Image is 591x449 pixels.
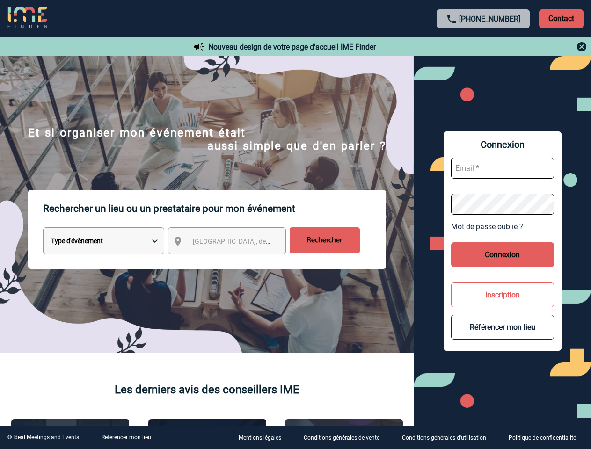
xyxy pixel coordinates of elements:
[394,433,501,442] a: Conditions générales d'utilisation
[290,227,360,253] input: Rechercher
[501,433,591,442] a: Politique de confidentialité
[296,433,394,442] a: Conditions générales de vente
[451,222,554,231] a: Mot de passe oublié ?
[304,435,379,442] p: Conditions générales de vente
[451,282,554,307] button: Inscription
[451,315,554,340] button: Référencer mon lieu
[451,158,554,179] input: Email *
[539,9,584,28] p: Contact
[509,435,576,442] p: Politique de confidentialité
[231,433,296,442] a: Mentions légales
[239,435,281,442] p: Mentions légales
[451,139,554,150] span: Connexion
[7,434,79,441] div: © Ideal Meetings and Events
[446,14,457,25] img: call-24-px.png
[459,14,520,23] a: [PHONE_NUMBER]
[451,242,554,267] button: Connexion
[402,435,486,442] p: Conditions générales d'utilisation
[102,434,151,441] a: Référencer mon lieu
[193,238,323,245] span: [GEOGRAPHIC_DATA], département, région...
[43,190,386,227] p: Rechercher un lieu ou un prestataire pour mon événement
